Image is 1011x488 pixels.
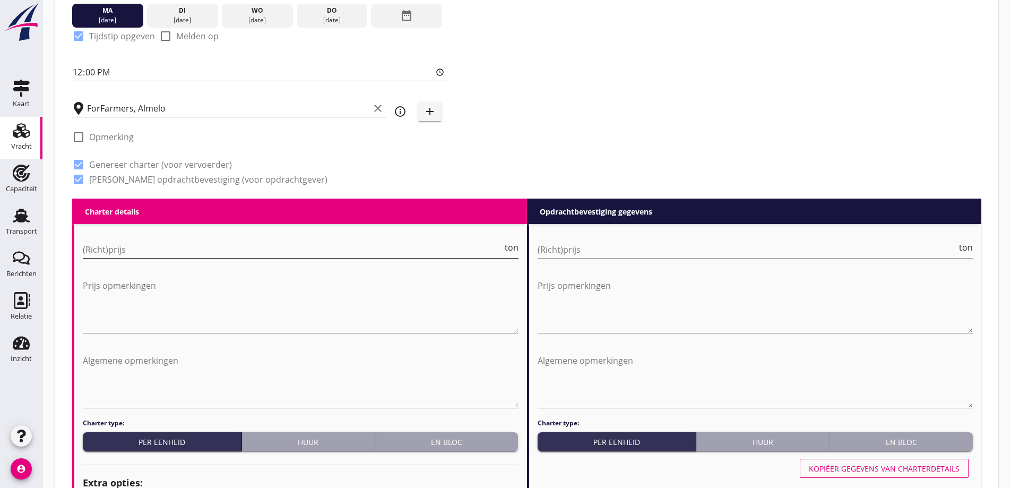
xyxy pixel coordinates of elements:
[299,15,365,25] div: [DATE]
[150,6,215,15] div: di
[371,102,384,115] i: clear
[2,3,40,42] img: logo-small.a267ee39.svg
[800,459,969,478] button: Kopiëer gegevens van charterdetails
[89,31,155,41] label: Tijdstip opgeven
[538,352,973,408] textarea: Algemene opmerkingen
[11,313,32,320] div: Relatie
[375,432,519,451] button: En bloc
[75,15,141,25] div: [DATE]
[87,436,237,448] div: Per eenheid
[696,432,829,451] button: Huur
[83,418,519,428] h4: Charter type:
[6,185,37,192] div: Capaciteit
[83,277,519,333] textarea: Prijs opmerkingen
[224,15,290,25] div: [DATE]
[829,432,973,451] button: En bloc
[246,436,370,448] div: Huur
[11,355,32,362] div: Inzicht
[83,352,519,408] textarea: Algemene opmerkingen
[6,228,37,235] div: Transport
[959,243,973,252] span: ton
[87,100,369,117] input: Losplaats
[83,432,242,451] button: Per eenheid
[424,105,436,118] i: add
[400,6,413,25] i: date_range
[11,458,32,480] i: account_circle
[538,418,973,428] h4: Charter type:
[89,159,232,170] label: Genereer charter (voor vervoerder)
[224,6,290,15] div: wo
[538,277,973,333] textarea: Prijs opmerkingen
[809,463,960,474] div: Kopiëer gegevens van charterdetails
[542,436,692,448] div: Per eenheid
[6,270,37,277] div: Berichten
[242,432,375,451] button: Huur
[11,143,32,150] div: Vracht
[75,6,141,15] div: ma
[83,241,503,258] input: (Richt)prijs
[538,432,697,451] button: Per eenheid
[150,15,215,25] div: [DATE]
[701,436,825,448] div: Huur
[834,436,969,448] div: En bloc
[176,31,219,41] label: Melden op
[379,436,514,448] div: En bloc
[538,241,957,258] input: (Richt)prijs
[505,243,519,252] span: ton
[89,132,134,142] label: Opmerking
[299,6,365,15] div: do
[89,174,327,185] label: [PERSON_NAME] opdrachtbevestiging (voor opdrachtgever)
[394,105,407,118] i: info_outline
[13,100,30,107] div: Kaart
